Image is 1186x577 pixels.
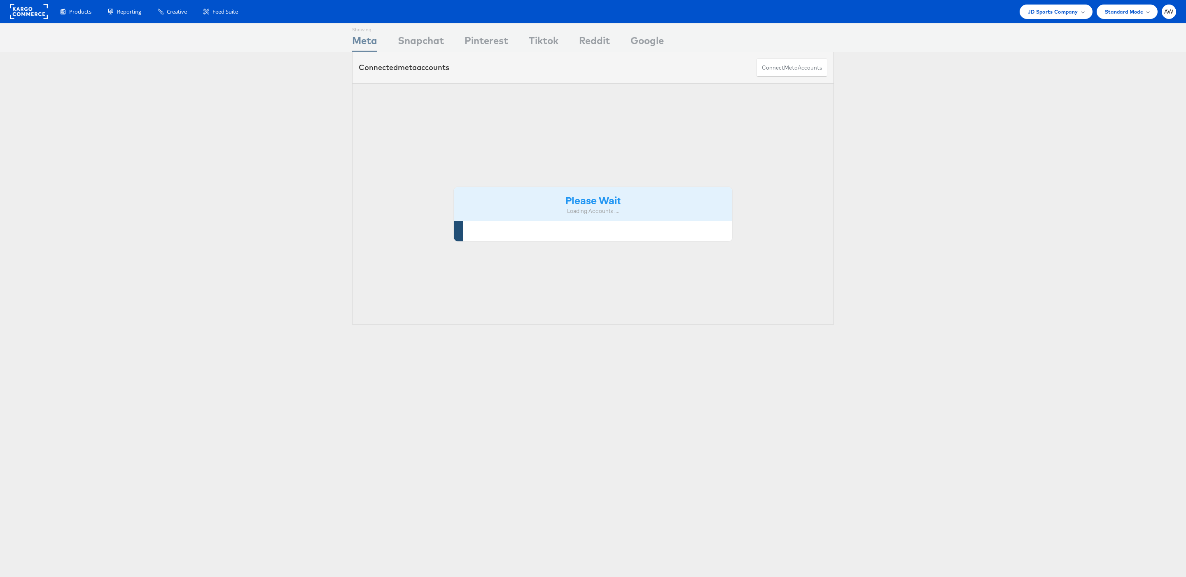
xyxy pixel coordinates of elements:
div: Snapchat [398,33,444,52]
span: Standard Mode [1105,7,1143,16]
div: Showing [352,23,377,33]
span: AW [1164,9,1174,14]
strong: Please Wait [565,193,621,207]
span: meta [784,64,798,72]
span: Feed Suite [212,8,238,16]
button: ConnectmetaAccounts [756,58,827,77]
div: Pinterest [465,33,508,52]
span: Creative [167,8,187,16]
div: Tiktok [529,33,558,52]
span: meta [398,63,417,72]
span: Products [69,8,91,16]
div: Meta [352,33,377,52]
span: Reporting [117,8,141,16]
div: Connected accounts [359,62,449,73]
div: Loading Accounts .... [460,207,726,215]
div: Reddit [579,33,610,52]
span: JD Sports Company [1028,7,1078,16]
div: Google [630,33,664,52]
